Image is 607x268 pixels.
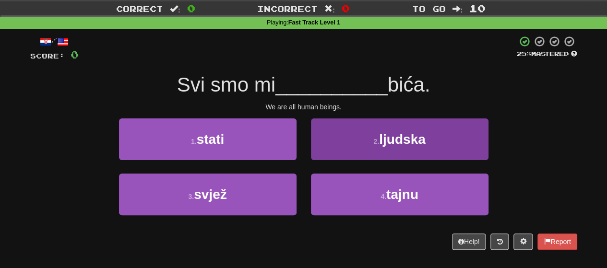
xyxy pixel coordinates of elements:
[71,48,79,60] span: 0
[188,193,194,200] small: 3 .
[30,35,79,47] div: /
[257,4,318,13] span: Incorrect
[191,138,197,145] small: 1 .
[275,73,388,96] span: __________
[177,73,275,96] span: Svi smo mi
[517,50,531,58] span: 25 %
[311,174,488,215] button: 4.tajnu
[373,138,379,145] small: 2 .
[381,193,386,200] small: 4 .
[119,118,297,160] button: 1.stati
[197,132,225,147] span: stati
[311,118,488,160] button: 2.ljudska
[170,5,180,13] span: :
[324,5,335,13] span: :
[388,73,430,96] span: bića.
[30,102,577,112] div: We are all human beings.
[452,5,463,13] span: :
[187,2,195,14] span: 0
[517,50,577,58] div: Mastered
[30,52,65,60] span: Score:
[490,233,509,250] button: Round history (alt+y)
[194,187,227,202] span: svjež
[469,2,486,14] span: 10
[116,4,163,13] span: Correct
[537,233,577,250] button: Report
[452,233,486,250] button: Help!
[288,19,341,26] strong: Fast Track Level 1
[342,2,350,14] span: 0
[386,187,418,202] span: tajnu
[412,4,445,13] span: To go
[119,174,297,215] button: 3.svjež
[379,132,425,147] span: ljudska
